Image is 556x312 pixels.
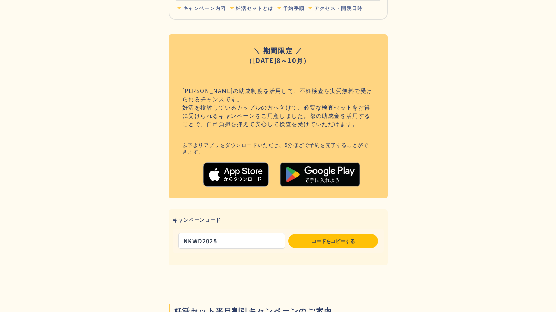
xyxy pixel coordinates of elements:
h3: ＼ 期間限定 ／ [254,45,303,56]
div: NKWD2025 [178,233,285,249]
a: キャンペーン内容 [176,1,226,16]
button: コードをコピーする [288,234,378,248]
div: （[DATE]8～10月） [246,56,310,65]
a: 妊活セットとは [229,1,273,16]
a: アクセス・開院日時 [307,1,363,16]
div: 予約手順 [283,5,305,11]
div: 以下よりアプリをダウンロードいただき、5分ほどで予約を完了することができます。 [182,142,374,155]
div: アクセス・開院日時 [314,5,363,11]
div: [PERSON_NAME]の助成制度を活用して、不妊検査を実質無料で受けられるチャンスです。 妊活を検討しているカップルの方へ向けて、必要な検査セットをお得に受けられるキャンペーンをご用意しまし... [182,86,374,128]
div: 妊活セットとは [236,5,273,11]
div: キャンペーンコード [173,215,221,225]
div: キャンペーン内容 [183,5,226,11]
a: 予約手順 [276,1,305,16]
